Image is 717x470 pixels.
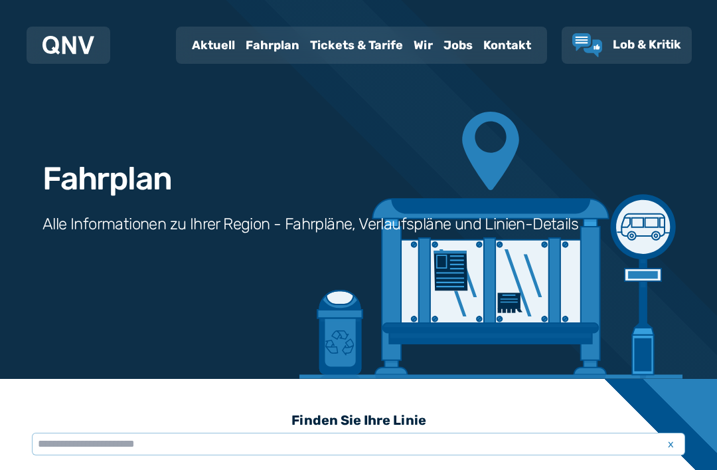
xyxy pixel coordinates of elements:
a: Aktuell [187,28,240,62]
img: QNV Logo [42,36,94,55]
span: Lob & Kritik [613,37,681,52]
a: Fahrplan [240,28,305,62]
a: Wir [408,28,438,62]
h3: Alle Informationen zu Ihrer Region - Fahrpläne, Verlaufspläne und Linien-Details [42,213,578,235]
a: QNV Logo [42,32,94,59]
a: Kontakt [478,28,536,62]
a: Lob & Kritik [572,33,681,57]
h3: Finden Sie Ihre Linie [32,406,685,435]
a: Tickets & Tarife [305,28,408,62]
span: x [661,436,680,452]
a: Jobs [438,28,478,62]
h1: Fahrplan [42,163,171,195]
